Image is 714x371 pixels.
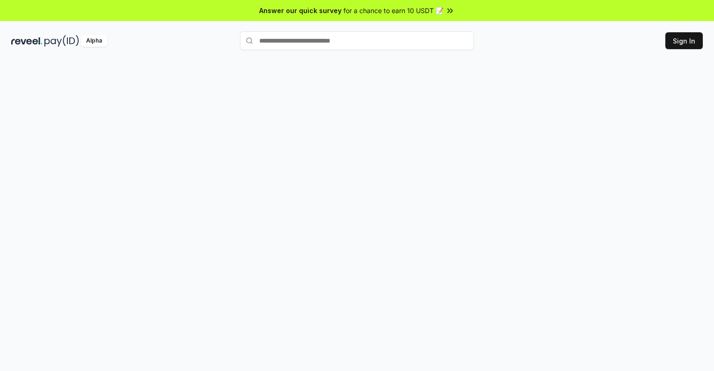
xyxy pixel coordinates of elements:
[665,32,703,49] button: Sign In
[11,35,43,47] img: reveel_dark
[81,35,107,47] div: Alpha
[343,6,444,15] span: for a chance to earn 10 USDT 📝
[44,35,79,47] img: pay_id
[259,6,342,15] span: Answer our quick survey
